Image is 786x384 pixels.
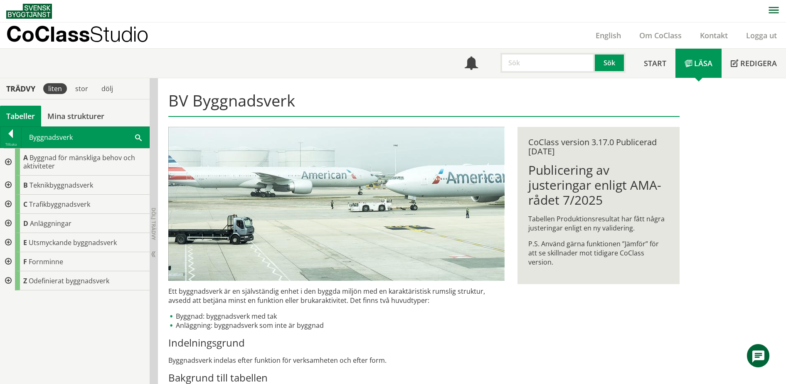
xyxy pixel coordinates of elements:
a: Om CoClass [630,30,691,40]
span: Sök i tabellen [135,133,142,141]
span: Redigera [740,58,777,68]
li: Anläggning: byggnadsverk som inte är byggnad [168,321,505,330]
span: Dölj trädvy [150,208,157,240]
input: Sök [500,53,595,73]
span: Anläggningar [30,219,71,228]
h3: Indelningsgrund [168,337,505,349]
a: Redigera [722,49,786,78]
span: Byggnad för mänskliga behov och aktiviteter [23,153,135,171]
span: Teknikbyggnadsverk [30,181,93,190]
span: E [23,238,27,247]
p: P.S. Använd gärna funktionen ”Jämför” för att se skillnader mot tidigare CoClass version. [528,239,668,267]
span: B [23,181,28,190]
div: liten [43,83,67,94]
p: CoClass [6,29,148,39]
a: CoClassStudio [6,22,166,48]
span: D [23,219,28,228]
span: Start [644,58,666,68]
p: Tabellen Produktionsresultat har fått några justeringar enligt en ny validering. [528,214,668,233]
div: Byggnadsverk [22,127,149,148]
a: English [586,30,630,40]
div: CoClass version 3.17.0 Publicerad [DATE] [528,138,668,156]
a: Mina strukturer [41,106,111,126]
a: Kontakt [691,30,737,40]
img: flygplatsbana.jpg [168,127,505,281]
span: Notifikationer [465,57,478,71]
span: Trafikbyggnadsverk [29,200,90,209]
div: stor [70,83,93,94]
span: Utsmyckande byggnadsverk [29,238,117,247]
div: Tillbaka [0,141,21,148]
span: C [23,200,27,209]
span: F [23,257,27,266]
span: Fornminne [29,257,63,266]
h3: Bakgrund till tabellen [168,372,505,384]
a: Läsa [675,49,722,78]
h1: BV Byggnadsverk [168,91,679,117]
li: Byggnad: byggnadsverk med tak [168,312,505,321]
span: A [23,153,28,162]
span: Studio [90,22,148,46]
button: Sök [595,53,626,73]
a: Logga ut [737,30,786,40]
span: Z [23,276,27,285]
span: Läsa [694,58,712,68]
h1: Publicering av justeringar enligt AMA-rådet 7/2025 [528,163,668,208]
div: Trädvy [2,84,40,93]
a: Start [635,49,675,78]
div: dölj [96,83,118,94]
span: Odefinierat byggnadsverk [29,276,109,285]
img: Svensk Byggtjänst [6,4,52,19]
